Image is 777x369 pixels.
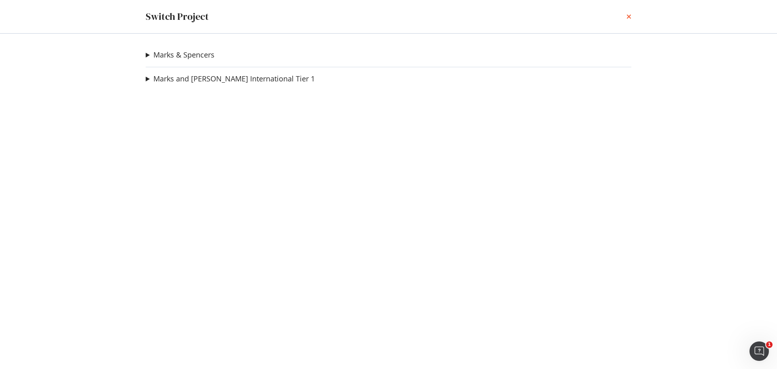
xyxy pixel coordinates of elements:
[626,10,631,23] div: times
[146,10,209,23] div: Switch Project
[749,341,769,361] iframe: Intercom live chat
[153,51,214,59] a: Marks & Spencers
[146,50,214,60] summary: Marks & Spencers
[766,341,773,348] span: 1
[153,75,315,83] a: Marks and [PERSON_NAME] International Tier 1
[146,74,315,84] summary: Marks and [PERSON_NAME] International Tier 1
